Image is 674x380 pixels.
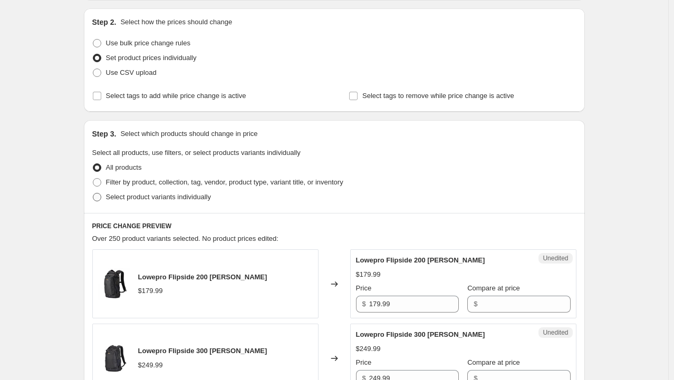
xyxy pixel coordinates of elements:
div: $249.99 [356,344,381,354]
span: Filter by product, collection, tag, vendor, product type, variant title, or inventory [106,178,343,186]
span: Lowepro Flipside 300 [PERSON_NAME] [356,330,485,338]
span: Compare at price [467,358,520,366]
span: Select all products, use filters, or select products variants individually [92,149,301,157]
h6: PRICE CHANGE PREVIEW [92,222,576,230]
span: $ [362,300,366,308]
img: Lowepro_Flipside_5a108ea5393c8-1_80x.jpg [98,343,130,374]
span: Lowepro Flipside 200 [PERSON_NAME] [138,273,267,281]
span: Select tags to remove while price change is active [362,92,514,100]
span: Price [356,284,372,292]
span: Price [356,358,372,366]
span: Select tags to add while price change is active [106,92,246,100]
img: camera-backpacks-flipside-200-awii-left-sq-lp37125-pww_80x.jpg [98,268,130,300]
div: $249.99 [138,360,163,371]
h2: Step 3. [92,129,117,139]
h2: Step 2. [92,17,117,27]
p: Select how the prices should change [120,17,232,27]
div: $179.99 [356,269,381,280]
span: Unedited [543,328,568,337]
span: Unedited [543,254,568,262]
span: Use CSV upload [106,69,157,76]
p: Select which products should change in price [120,129,257,139]
span: Compare at price [467,284,520,292]
span: $ [474,300,477,308]
div: $179.99 [138,286,163,296]
span: Select product variants individually [106,193,211,201]
span: Lowepro Flipside 200 [PERSON_NAME] [356,256,485,264]
span: Use bulk price change rules [106,39,190,47]
span: Over 250 product variants selected. No product prices edited: [92,235,278,242]
span: Set product prices individually [106,54,197,62]
span: All products [106,163,142,171]
span: Lowepro Flipside 300 [PERSON_NAME] [138,347,267,355]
